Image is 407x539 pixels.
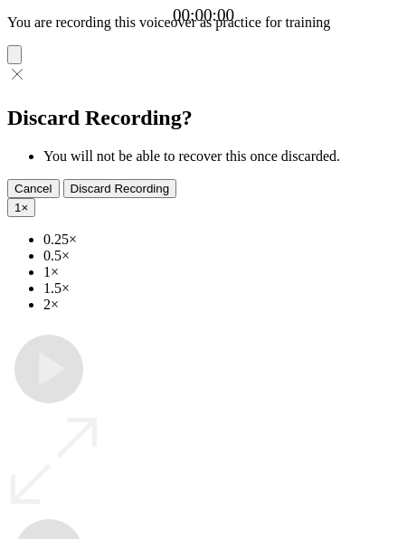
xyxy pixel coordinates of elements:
li: 2× [43,297,400,313]
li: 0.25× [43,232,400,248]
button: Discard Recording [63,179,177,198]
button: 1× [7,198,35,217]
li: You will not be able to recover this once discarded. [43,148,400,165]
a: 00:00:00 [173,5,234,25]
li: 1.5× [43,280,400,297]
span: 1 [14,201,21,214]
p: You are recording this voiceover as practice for training [7,14,400,31]
button: Cancel [7,179,60,198]
li: 1× [43,264,400,280]
li: 0.5× [43,248,400,264]
h2: Discard Recording? [7,106,400,130]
